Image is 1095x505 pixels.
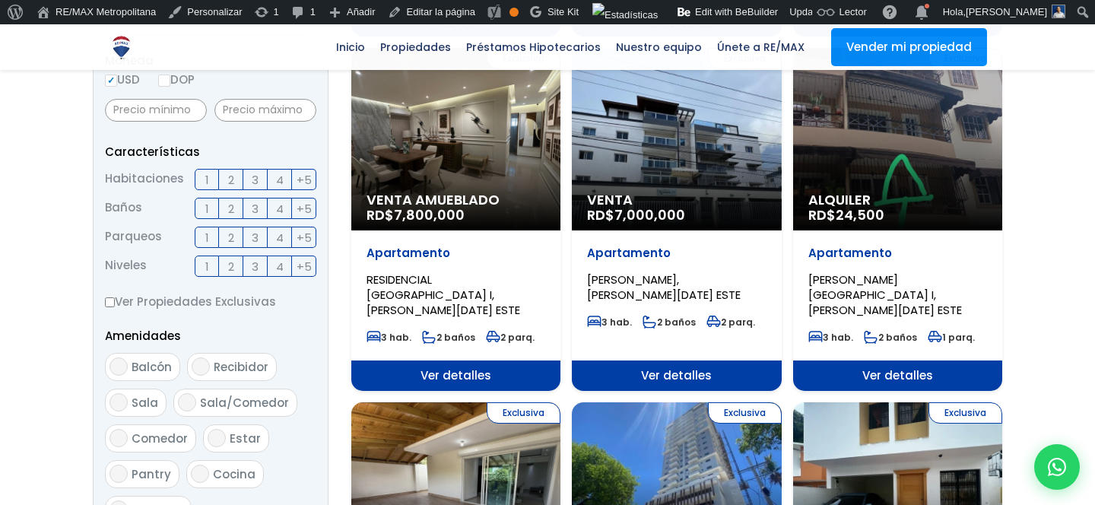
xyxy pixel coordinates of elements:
[105,326,316,345] p: Amenidades
[276,228,284,247] span: 4
[486,331,535,344] span: 2 parq.
[351,48,560,391] a: Exclusiva Venta Amueblado RD$7,800,000 Apartamento RESIDENCIAL [GEOGRAPHIC_DATA] I, [PERSON_NAME]...
[132,430,188,446] span: Comedor
[105,99,207,122] input: Precio mínimo
[864,331,917,344] span: 2 baños
[105,142,316,161] p: Características
[297,228,312,247] span: +5
[367,331,411,344] span: 3 hab.
[459,24,608,70] a: Préstamos Hipotecarios
[808,192,987,208] span: Alquiler
[708,402,782,424] span: Exclusiva
[228,199,234,218] span: 2
[793,360,1002,391] span: Ver detalles
[297,170,312,189] span: +5
[587,272,741,303] span: [PERSON_NAME], [PERSON_NAME][DATE] ESTE
[105,198,142,219] span: Baños
[132,395,158,411] span: Sala
[252,170,259,189] span: 3
[373,36,459,59] span: Propiedades
[109,393,128,411] input: Sala
[228,228,234,247] span: 2
[132,466,171,482] span: Pantry
[808,246,987,261] p: Apartamento
[966,6,1047,17] span: [PERSON_NAME]
[205,199,209,218] span: 1
[367,246,545,261] p: Apartamento
[178,393,196,411] input: Sala/Comedor
[547,6,579,17] span: Site Kit
[587,246,766,261] p: Apartamento
[252,228,259,247] span: 3
[105,297,115,307] input: Ver Propiedades Exclusivas
[422,331,475,344] span: 2 baños
[487,402,560,424] span: Exclusiva
[252,257,259,276] span: 3
[105,292,316,311] label: Ver Propiedades Exclusivas
[459,36,608,59] span: Préstamos Hipotecarios
[297,257,312,276] span: +5
[592,3,658,27] img: Visitas de 48 horas. Haz clic para ver más estadísticas del sitio.
[328,24,373,70] a: Inicio
[808,205,884,224] span: RD$
[831,28,987,66] a: Vender mi propiedad
[109,357,128,376] input: Balcón
[587,316,632,329] span: 3 hab.
[105,227,162,248] span: Parqueos
[608,24,709,70] a: Nuestro equipo
[572,360,781,391] span: Ver detalles
[276,170,284,189] span: 4
[214,359,268,375] span: Recibidor
[108,34,135,61] img: Logo de REMAX
[836,205,884,224] span: 24,500
[205,257,209,276] span: 1
[158,75,170,87] input: DOP
[200,395,289,411] span: Sala/Comedor
[213,466,255,482] span: Cocina
[205,170,209,189] span: 1
[808,331,853,344] span: 3 hab.
[297,199,312,218] span: +5
[367,272,520,318] span: RESIDENCIAL [GEOGRAPHIC_DATA] I, [PERSON_NAME][DATE] ESTE
[276,257,284,276] span: 4
[614,205,685,224] span: 7,000,000
[808,272,962,318] span: [PERSON_NAME][GEOGRAPHIC_DATA] I, [PERSON_NAME][DATE] ESTE
[108,24,135,70] a: RE/MAX Metropolitana
[351,360,560,391] span: Ver detalles
[205,228,209,247] span: 1
[252,199,259,218] span: 3
[367,192,545,208] span: Venta Amueblado
[230,430,261,446] span: Estar
[191,465,209,483] input: Cocina
[709,36,812,59] span: Únete a RE/MAX
[105,169,184,190] span: Habitaciones
[228,170,234,189] span: 2
[328,36,373,59] span: Inicio
[109,465,128,483] input: Pantry
[208,429,226,447] input: Estar
[928,331,975,344] span: 1 parq.
[709,24,812,70] a: Únete a RE/MAX
[105,75,117,87] input: USD
[572,48,781,391] a: Exclusiva Venta RD$7,000,000 Apartamento [PERSON_NAME], [PERSON_NAME][DATE] ESTE 3 hab. 2 baños 2...
[373,24,459,70] a: Propiedades
[643,316,696,329] span: 2 baños
[214,99,316,122] input: Precio máximo
[228,257,234,276] span: 2
[394,205,465,224] span: 7,800,000
[928,402,1002,424] span: Exclusiva
[793,48,1002,391] a: Exclusiva Alquiler RD$24,500 Apartamento [PERSON_NAME][GEOGRAPHIC_DATA] I, [PERSON_NAME][DATE] ES...
[105,70,140,89] label: USD
[706,316,755,329] span: 2 parq.
[276,199,284,218] span: 4
[608,36,709,59] span: Nuestro equipo
[132,359,172,375] span: Balcón
[587,192,766,208] span: Venta
[367,205,465,224] span: RD$
[509,8,519,17] div: Aceptable
[109,429,128,447] input: Comedor
[158,70,195,89] label: DOP
[192,357,210,376] input: Recibidor
[587,205,685,224] span: RD$
[105,256,147,277] span: Niveles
